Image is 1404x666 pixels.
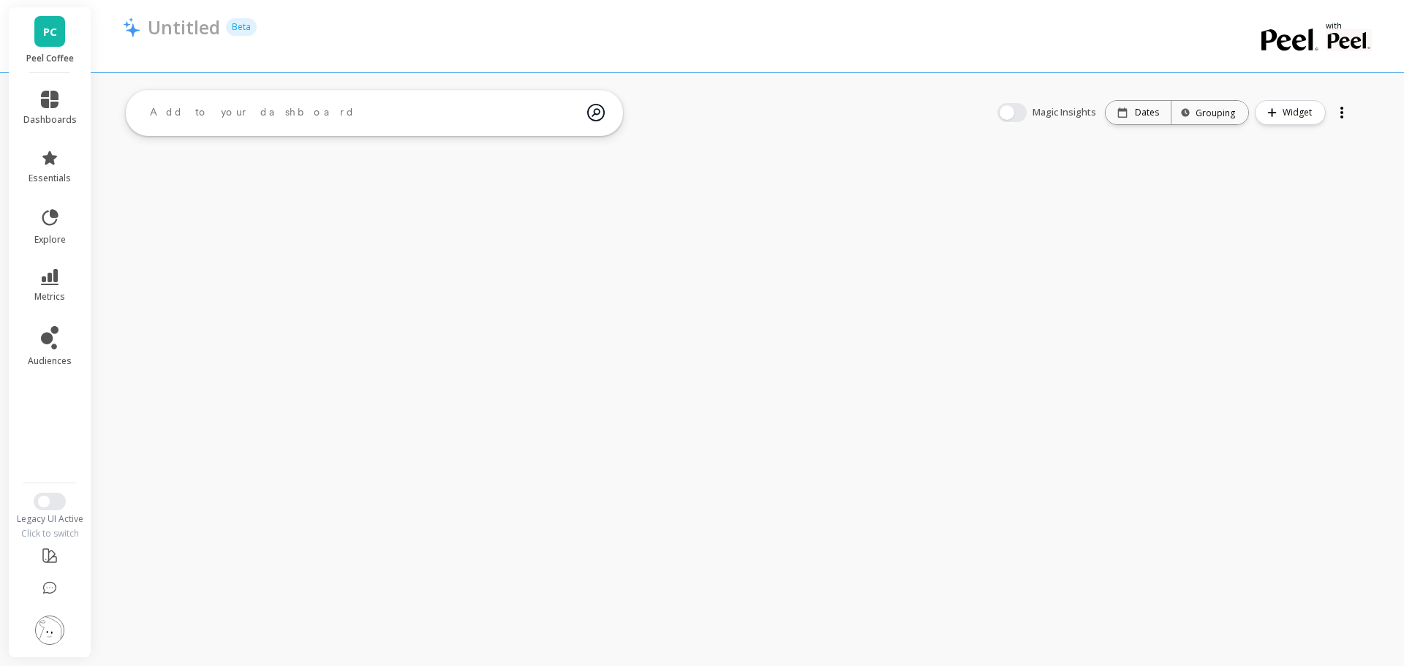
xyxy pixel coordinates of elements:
[148,15,220,39] p: Untitled
[1283,105,1316,120] span: Widget
[1326,22,1372,29] p: with
[587,93,605,132] img: magic search icon
[123,17,140,37] img: header icon
[9,513,91,525] div: Legacy UI Active
[34,234,66,246] span: explore
[34,493,66,510] button: Switch to New UI
[226,18,257,36] p: Beta
[1135,107,1159,118] p: Dates
[43,23,57,40] span: PC
[1255,100,1326,125] button: Widget
[29,173,71,184] span: essentials
[23,114,77,126] span: dashboards
[34,291,65,303] span: metrics
[1033,105,1099,120] span: Magic Insights
[35,616,64,645] img: profile picture
[1185,106,1235,120] div: Grouping
[1326,29,1372,51] img: partner logo
[23,53,77,64] p: Peel Coffee
[28,355,72,367] span: audiences
[9,528,91,540] div: Click to switch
